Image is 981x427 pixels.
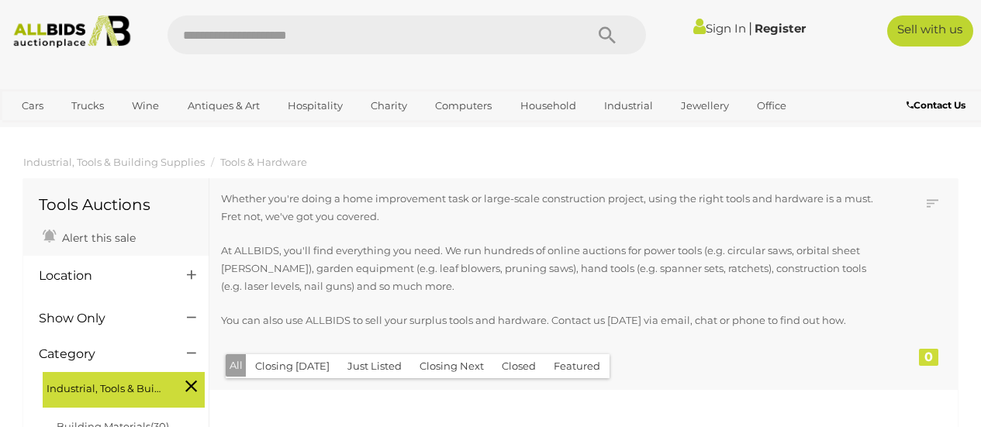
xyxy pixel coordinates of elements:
a: [GEOGRAPHIC_DATA] [71,119,202,144]
button: Just Listed [338,354,411,378]
a: Hospitality [278,93,353,119]
a: Register [755,21,806,36]
h4: Category [39,347,164,361]
button: Closing Next [410,354,493,378]
button: Featured [544,354,610,378]
button: Closing [DATE] [246,354,339,378]
a: Wine [122,93,169,119]
b: Contact Us [907,99,965,111]
a: Sign In [693,21,746,36]
button: Search [568,15,646,54]
h4: Location [39,269,164,283]
a: Industrial, Tools & Building Supplies [23,156,205,168]
a: Sell with us [887,15,973,46]
a: Office [747,93,796,119]
a: Household [510,93,586,119]
a: Cars [12,93,54,119]
h4: Show Only [39,312,164,325]
a: Tools & Hardware [220,156,307,168]
button: All [226,354,247,377]
a: Computers [425,93,502,119]
span: Alert this sale [58,231,136,245]
a: Antiques & Art [178,93,270,119]
p: You can also use ALLBIDS to sell your surplus tools and hardware. Contact us [DATE] via email, ch... [221,312,874,329]
a: Charity [361,93,417,119]
p: Whether you're doing a home improvement task or large-scale construction project, using the right... [221,190,874,226]
p: At ALLBIDS, you'll find everything you need. We run hundreds of online auctions for power tools (... [221,242,874,296]
span: Industrial, Tools & Building Supplies [47,376,163,398]
a: Alert this sale [39,225,140,248]
div: 0 [919,349,938,366]
a: Trucks [61,93,114,119]
img: Allbids.com.au [7,15,136,48]
h1: Tools Auctions [39,196,193,213]
button: Closed [492,354,545,378]
span: | [748,19,752,36]
a: Sports [12,119,64,144]
a: Industrial [594,93,663,119]
a: Contact Us [907,97,969,114]
a: Jewellery [671,93,739,119]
